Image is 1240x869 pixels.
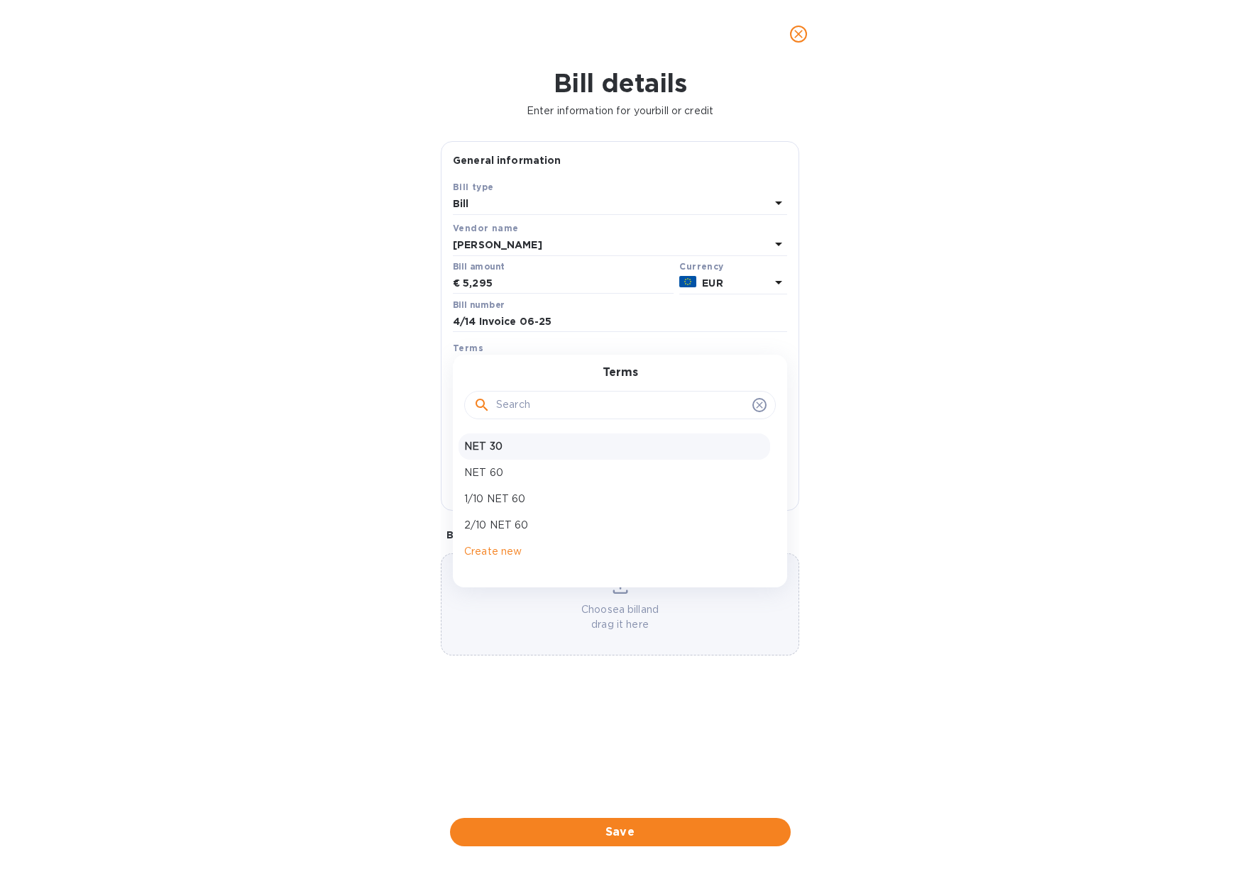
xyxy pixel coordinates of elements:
div: € [453,273,463,294]
b: [PERSON_NAME] [453,239,542,250]
b: Bill [453,198,469,209]
button: Save [450,818,791,846]
p: Enter information for your bill or credit [11,104,1229,118]
span: Save [461,824,779,841]
b: Currency [679,261,723,272]
input: Search [496,394,747,416]
button: close [781,17,816,51]
p: Create new [464,544,764,559]
p: 2/10 NET 60 [464,518,764,533]
p: 1/10 NET 60 [464,492,764,507]
input: Enter bill number [453,311,787,333]
p: Select terms [453,358,517,373]
b: EUR [702,277,723,289]
h3: Terms [603,366,638,380]
label: Bill amount [453,262,504,271]
p: NET 30 [464,439,764,454]
p: Bill image [446,528,794,542]
b: Vendor name [453,223,518,233]
p: Choose a bill and drag it here [441,602,799,632]
p: NET 60 [464,465,764,480]
label: Bill number [453,301,504,309]
b: General information [453,155,561,166]
input: € Enter bill amount [463,273,674,294]
b: Bill type [453,182,494,192]
h1: Bill details [11,68,1229,98]
b: Terms [453,343,483,353]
